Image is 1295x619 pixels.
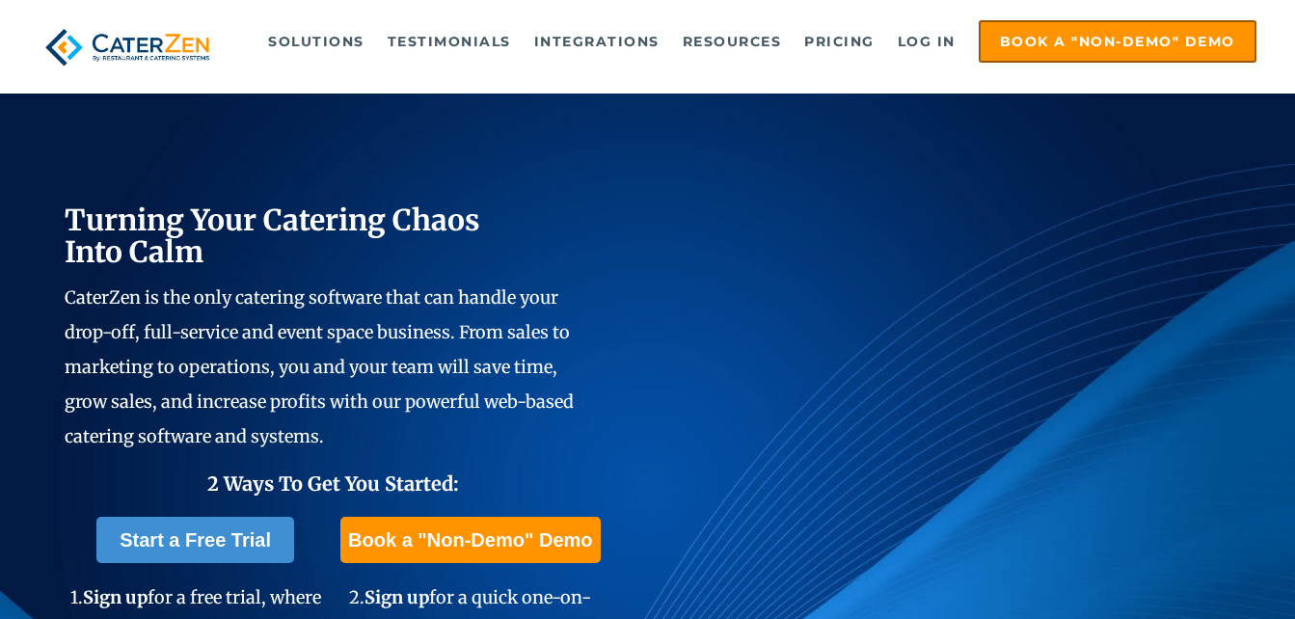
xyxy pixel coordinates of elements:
[258,22,374,61] a: Solutions
[979,20,1256,63] a: Book a "Non-Demo" Demo
[65,286,574,447] span: CaterZen is the only catering software that can handle your drop-off, full-service and event spac...
[207,471,459,496] span: 2 Ways To Get You Started:
[795,22,884,61] a: Pricing
[96,517,294,563] a: Start a Free Trial
[39,20,215,74] img: caterzen
[247,20,1256,63] div: Navigation Menu
[525,22,669,61] a: Integrations
[378,22,521,61] a: Testimonials
[340,517,600,563] a: Book a "Non-Demo" Demo
[888,22,965,61] a: Log in
[673,22,792,61] a: Resources
[1123,544,1274,598] iframe: Help widget launcher
[364,586,429,608] span: Sign up
[83,586,148,608] span: Sign up
[65,202,480,270] span: Turning Your Catering Chaos Into Calm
